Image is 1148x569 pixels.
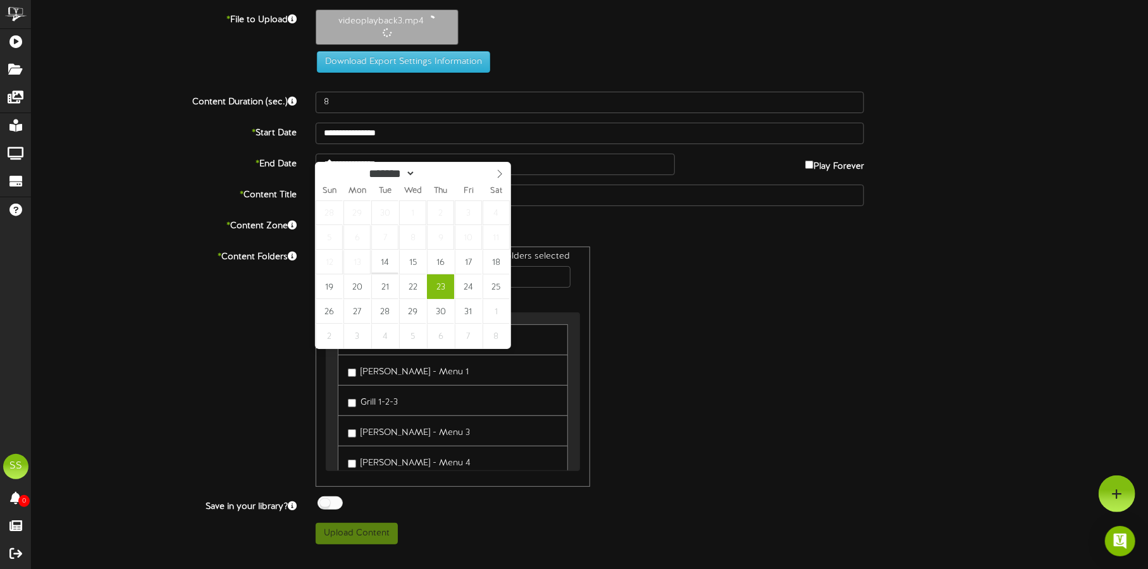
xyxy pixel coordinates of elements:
span: October 11, 2025 [483,225,510,250]
span: October 20, 2025 [343,274,371,299]
span: October 2, 2025 [427,200,454,225]
span: November 4, 2025 [371,324,398,348]
span: October 16, 2025 [427,250,454,274]
label: Grill 1-2-3 [348,392,398,409]
div: Open Intercom Messenger [1105,526,1135,556]
span: October 5, 2025 [316,225,343,250]
span: October 31, 2025 [455,299,482,324]
label: [PERSON_NAME] - Menu 3 [348,422,470,439]
span: October 3, 2025 [455,200,482,225]
label: Content Folders [22,247,306,264]
button: Download Export Settings Information [317,51,490,73]
span: Fri [455,187,483,195]
span: October 17, 2025 [455,250,482,274]
span: November 8, 2025 [483,324,510,348]
span: 0 [18,495,30,507]
span: October 10, 2025 [455,225,482,250]
input: Play Forever [805,161,813,169]
span: October 21, 2025 [371,274,398,299]
span: October 13, 2025 [343,250,371,274]
span: October 9, 2025 [427,225,454,250]
span: October 14, 2025 [371,250,398,274]
label: Content Title [22,185,306,202]
label: [PERSON_NAME] - Menu 4 [348,453,471,470]
input: [PERSON_NAME] - Menu 3 [348,429,356,437]
span: Sun [316,187,343,195]
label: Start Date [22,123,306,140]
span: November 6, 2025 [427,324,454,348]
label: [PERSON_NAME] - Menu 1 [348,362,469,379]
label: Content Duration (sec.) [22,92,306,109]
span: October 24, 2025 [455,274,482,299]
label: Save in your library? [22,496,306,513]
span: October 12, 2025 [316,250,343,274]
span: October 23, 2025 [427,274,454,299]
label: End Date [22,154,306,171]
span: Sat [483,187,510,195]
span: October 28, 2025 [371,299,398,324]
input: [PERSON_NAME] - Menu 4 [348,460,356,468]
span: November 1, 2025 [483,299,510,324]
span: November 2, 2025 [316,324,343,348]
span: October 18, 2025 [483,250,510,274]
input: Year [416,167,461,180]
span: October 26, 2025 [316,299,343,324]
label: File to Upload [22,9,306,27]
a: Download Export Settings Information [311,57,490,66]
span: Mon [343,187,371,195]
span: October 29, 2025 [399,299,426,324]
span: November 5, 2025 [399,324,426,348]
span: October 30, 2025 [427,299,454,324]
div: SS [3,454,28,479]
span: September 30, 2025 [371,200,398,225]
input: Title of this Content [316,185,865,206]
span: October 1, 2025 [399,200,426,225]
span: October 19, 2025 [316,274,343,299]
input: Grill 1-2-3 [348,399,356,407]
input: [PERSON_NAME] - Menu 1 [348,369,356,377]
span: Wed [399,187,427,195]
span: October 22, 2025 [399,274,426,299]
span: September 28, 2025 [316,200,343,225]
span: October 7, 2025 [371,225,398,250]
span: Thu [427,187,455,195]
label: Play Forever [805,154,864,173]
span: November 7, 2025 [455,324,482,348]
span: October 25, 2025 [483,274,510,299]
span: October 6, 2025 [343,225,371,250]
button: Upload Content [316,523,398,544]
span: October 27, 2025 [343,299,371,324]
label: Content Zone [22,216,306,233]
span: October 4, 2025 [483,200,510,225]
span: October 15, 2025 [399,250,426,274]
span: Tue [371,187,399,195]
span: September 29, 2025 [343,200,371,225]
span: October 8, 2025 [399,225,426,250]
span: November 3, 2025 [343,324,371,348]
